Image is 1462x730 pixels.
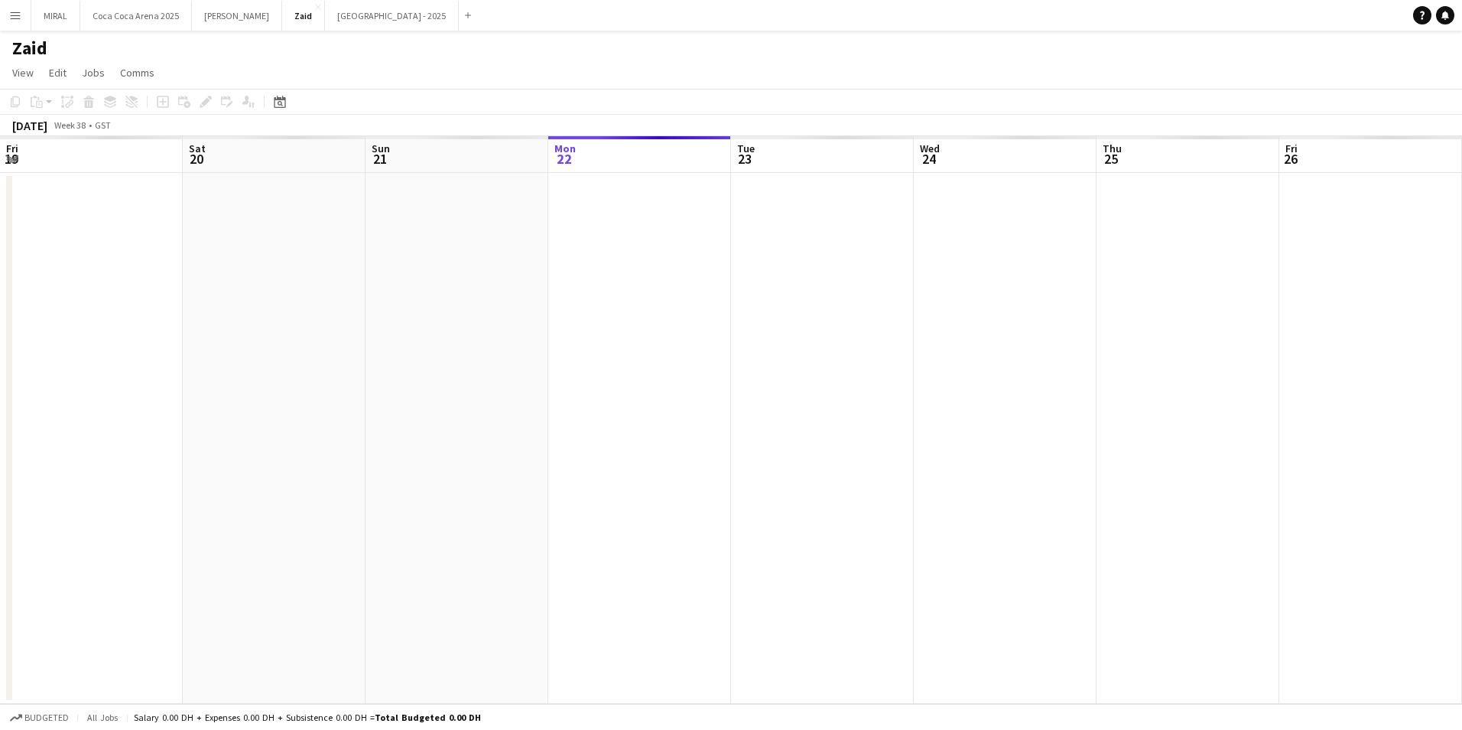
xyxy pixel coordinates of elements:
span: 23 [735,150,755,168]
button: Zaid [282,1,325,31]
span: 26 [1283,150,1298,168]
span: Sun [372,142,390,155]
span: 21 [369,150,390,168]
h1: Zaid [12,37,47,60]
button: Coca Coca Arena 2025 [80,1,192,31]
span: All jobs [84,712,121,723]
span: Sat [189,142,206,155]
span: 22 [552,150,576,168]
span: Comms [120,66,154,80]
span: 19 [4,150,18,168]
div: GST [95,119,111,131]
button: [PERSON_NAME] [192,1,282,31]
span: Thu [1103,142,1122,155]
span: Budgeted [24,712,69,723]
span: Fri [1285,142,1298,155]
span: Wed [920,142,940,155]
span: Edit [49,66,67,80]
span: Total Budgeted 0.00 DH [375,712,481,723]
span: 24 [918,150,940,168]
a: Edit [43,63,73,83]
a: Comms [114,63,161,83]
span: Week 38 [50,119,89,131]
span: View [12,66,34,80]
button: MIRAL [31,1,80,31]
span: 20 [187,150,206,168]
span: Jobs [82,66,105,80]
button: Budgeted [8,709,71,726]
span: 25 [1100,150,1122,168]
span: Mon [554,142,576,155]
button: [GEOGRAPHIC_DATA] - 2025 [325,1,459,31]
a: Jobs [76,63,111,83]
span: Tue [737,142,755,155]
div: [DATE] [12,118,47,133]
div: Salary 0.00 DH + Expenses 0.00 DH + Subsistence 0.00 DH = [134,712,481,723]
a: View [6,63,40,83]
span: Fri [6,142,18,155]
